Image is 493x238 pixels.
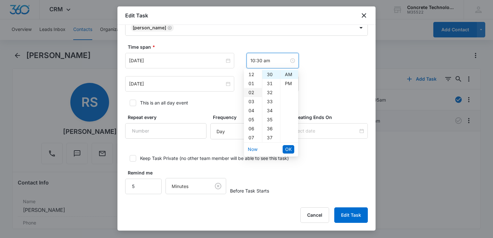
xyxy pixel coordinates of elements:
[262,97,280,106] div: 33
[230,187,269,194] span: Before Task Starts
[129,57,225,64] input: Sep 5, 2025
[291,127,358,134] input: Select date
[285,146,292,153] span: OK
[262,115,280,124] div: 35
[280,70,298,79] div: AM
[360,12,368,19] button: close
[262,70,280,79] div: 30
[283,145,294,154] button: OK
[128,114,209,121] label: Repeat every
[125,123,206,139] input: Number
[244,106,262,115] div: 04
[290,114,370,121] label: Repeating Ends On
[262,88,280,97] div: 32
[262,106,280,115] div: 34
[244,79,262,88] div: 01
[334,207,368,223] button: Edit Task
[213,181,223,191] button: Clear
[166,25,172,30] div: Remove Larry Cutsinger
[244,70,262,79] div: 12
[262,133,280,142] div: 37
[300,207,329,223] button: Cancel
[140,99,188,106] div: This is an all day event
[262,124,280,133] div: 36
[244,115,262,124] div: 05
[244,97,262,106] div: 03
[125,179,162,194] input: Number
[128,44,370,50] label: Time span
[213,114,286,121] label: Frequency
[280,79,298,88] div: PM
[244,124,262,133] div: 06
[125,12,148,19] h1: Edit Task
[248,146,257,152] a: Now
[133,25,166,30] div: [PERSON_NAME]
[262,79,280,88] div: 31
[129,80,225,87] input: Sep 5, 2025
[244,133,262,142] div: 07
[128,169,164,176] label: Remind me
[140,155,289,162] div: Keep Task Private (no other team member will be able to see this task)
[244,88,262,97] div: 02
[250,57,289,64] input: 10:30 am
